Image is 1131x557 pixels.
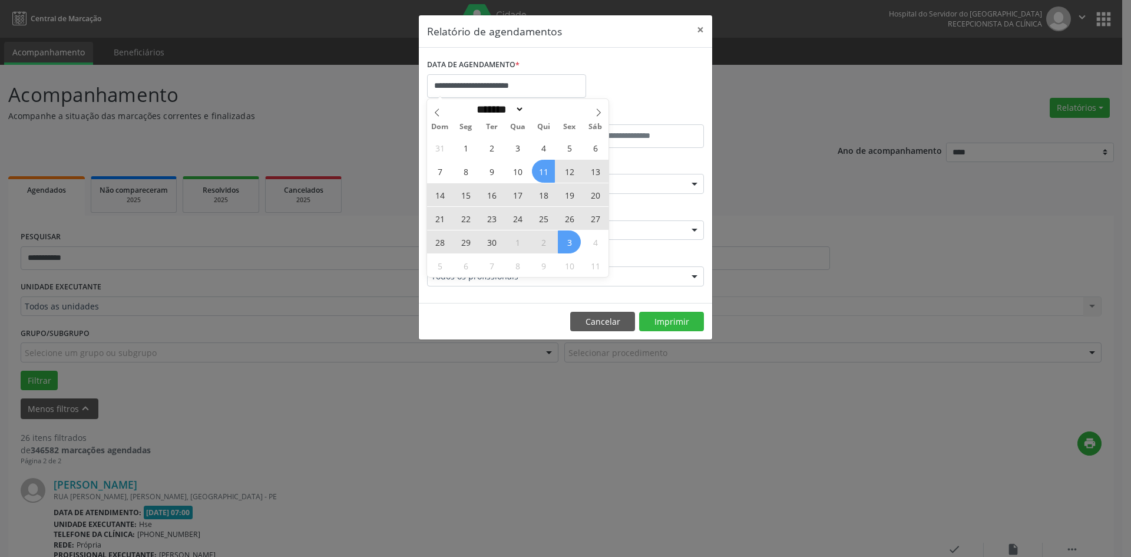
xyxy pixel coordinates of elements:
[480,230,503,253] span: Setembro 30, 2025
[558,230,581,253] span: Outubro 3, 2025
[480,207,503,230] span: Setembro 23, 2025
[479,123,505,131] span: Ter
[532,160,555,183] span: Setembro 11, 2025
[558,136,581,159] span: Setembro 5, 2025
[480,136,503,159] span: Setembro 2, 2025
[428,136,451,159] span: Agosto 31, 2025
[558,160,581,183] span: Setembro 12, 2025
[506,183,529,206] span: Setembro 17, 2025
[506,230,529,253] span: Outubro 1, 2025
[454,230,477,253] span: Setembro 29, 2025
[454,160,477,183] span: Setembro 8, 2025
[472,103,524,116] select: Month
[505,123,531,131] span: Qua
[454,136,477,159] span: Setembro 1, 2025
[558,254,581,277] span: Outubro 10, 2025
[584,160,607,183] span: Setembro 13, 2025
[639,312,704,332] button: Imprimir
[480,160,503,183] span: Setembro 9, 2025
[532,254,555,277] span: Outubro 9, 2025
[427,24,562,39] h5: Relatório de agendamentos
[532,136,555,159] span: Setembro 4, 2025
[570,312,635,332] button: Cancelar
[453,123,479,131] span: Seg
[506,254,529,277] span: Outubro 8, 2025
[428,160,451,183] span: Setembro 7, 2025
[480,254,503,277] span: Outubro 7, 2025
[454,183,477,206] span: Setembro 15, 2025
[506,207,529,230] span: Setembro 24, 2025
[428,254,451,277] span: Outubro 5, 2025
[427,123,453,131] span: Dom
[454,254,477,277] span: Outubro 6, 2025
[584,254,607,277] span: Outubro 11, 2025
[427,56,520,74] label: DATA DE AGENDAMENTO
[480,183,503,206] span: Setembro 16, 2025
[428,230,451,253] span: Setembro 28, 2025
[532,183,555,206] span: Setembro 18, 2025
[428,207,451,230] span: Setembro 21, 2025
[558,207,581,230] span: Setembro 26, 2025
[532,230,555,253] span: Outubro 2, 2025
[689,15,712,44] button: Close
[568,106,704,124] label: ATÉ
[584,207,607,230] span: Setembro 27, 2025
[454,207,477,230] span: Setembro 22, 2025
[506,160,529,183] span: Setembro 10, 2025
[584,230,607,253] span: Outubro 4, 2025
[583,123,609,131] span: Sáb
[584,136,607,159] span: Setembro 6, 2025
[532,207,555,230] span: Setembro 25, 2025
[584,183,607,206] span: Setembro 20, 2025
[428,183,451,206] span: Setembro 14, 2025
[506,136,529,159] span: Setembro 3, 2025
[531,123,557,131] span: Qui
[524,103,563,116] input: Year
[558,183,581,206] span: Setembro 19, 2025
[557,123,583,131] span: Sex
